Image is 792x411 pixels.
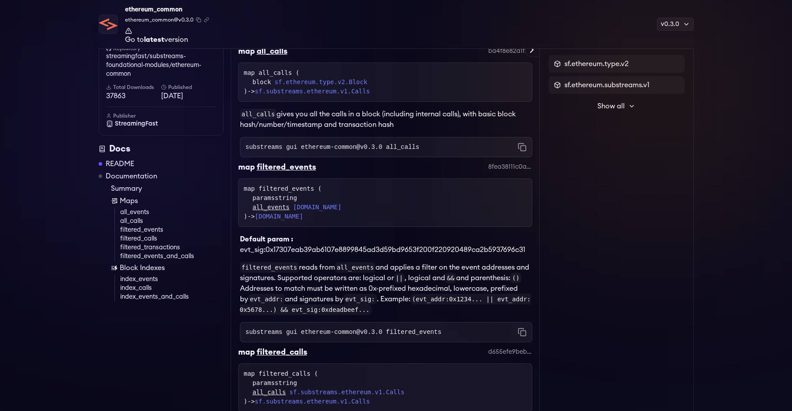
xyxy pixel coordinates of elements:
[111,197,118,204] img: Map icon
[125,16,193,24] span: ethereum_common@v0.3.0
[106,119,216,128] a: StreamingFast
[240,262,299,273] code: filtered_events
[238,346,255,358] div: map
[518,143,527,152] button: Copy command to clipboard
[125,27,209,43] a: Go tolatestversion
[247,88,370,95] span: ->
[394,273,405,283] code: ||
[106,52,216,78] a: streamingfast/substreams-foundational-modules/ethereum-common
[120,293,224,301] a: index_events_and_calls
[238,161,255,173] div: map
[120,234,224,243] a: filtered_calls
[120,243,224,252] a: filtered_transactions
[240,109,532,130] p: gives you all the calls in a block (including internal calls), with basic block hash/number/times...
[488,348,532,356] div: d655efe9beb681bed30a0e9183823dcb98344762
[106,84,161,91] h6: Total Downloads
[120,284,224,293] a: index_calls
[247,213,303,220] span: ->
[255,398,370,405] a: sf.substreams.ethereum.v1.Calls
[518,328,527,337] button: Copy command to clipboard
[106,171,157,181] a: Documentation
[244,68,527,96] div: map all_calls ( )
[247,398,370,405] span: ->
[597,101,625,111] span: Show all
[120,217,224,226] a: all_calls
[106,112,216,119] h6: Publisher
[488,47,532,56] div: ba4f8e82a1fdc3ffbf060bed89482619bdc2a771
[99,143,224,155] div: Docs
[240,294,531,315] code: (evt_addr:0x1234... || evt_addr:0x5678...) && evt_sig:0xdeadbeef...
[257,346,307,358] div: filtered_calls
[253,193,527,203] div: paramsstring
[335,262,376,273] code: all_events
[488,163,532,171] div: 8fea38111c0a0111c18aa8a573a9d9a2369aa2f1
[99,15,118,33] img: Package Logo
[510,273,521,283] code: ()
[120,252,224,261] a: filtered_events_and_calls
[106,91,161,101] span: 37863
[244,184,527,221] div: map filtered_events ( )
[255,88,370,95] a: sf.substreams.ethereum.v1.Calls
[111,196,224,206] a: Maps
[144,36,164,43] strong: latest
[204,17,209,22] button: Copy .spkg link to clipboard
[111,183,224,194] a: Summary
[253,378,527,388] div: paramsstring
[657,18,694,31] div: v0.3.0
[111,264,118,271] img: Block Index icon
[343,294,376,304] code: evt_sig:
[111,263,224,273] a: Block Indexes
[240,262,532,315] p: reads from and applies a filter on the event addresses and signatures. Supported operators are: l...
[564,59,629,69] span: sf.ethereum.type.v2
[240,246,525,253] span: evt_sig:0x17307eab39ab6107e8899845ad3d59bd9653f200f220920489ca2b5937696c31
[253,203,290,212] a: all_events
[293,203,342,212] a: [DOMAIN_NAME]
[238,45,255,57] div: map
[248,294,285,304] code: evt_addr:
[115,119,158,128] span: StreamingFast
[240,109,277,119] code: all_calls
[257,161,316,173] div: filtered_events
[246,328,442,337] code: substreams gui ethereum-common@v0.3.0 filtered_events
[253,78,527,87] div: block
[161,91,216,101] span: [DATE]
[564,80,649,90] span: sf.ethereum.substreams.v1
[246,143,420,152] code: substreams gui ethereum-common@v0.3.0 all_calls
[240,236,293,243] b: Default param :
[255,213,303,220] a: [DOMAIN_NAME]
[120,226,224,234] a: filtered_events
[120,208,224,217] a: all_events
[257,45,287,57] div: all_calls
[161,84,216,91] h6: Published
[244,369,527,406] div: map filtered_calls ( )
[125,4,209,16] div: ethereum_common
[445,273,456,283] code: &&
[106,159,134,169] a: README
[120,275,224,284] a: index_events
[196,17,201,22] button: Copy package name and version
[549,97,685,115] button: Show all
[275,78,368,87] a: sf.ethereum.type.v2.Block
[289,388,404,397] a: sf.substreams.ethereum.v1.Calls
[253,388,286,397] a: all_calls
